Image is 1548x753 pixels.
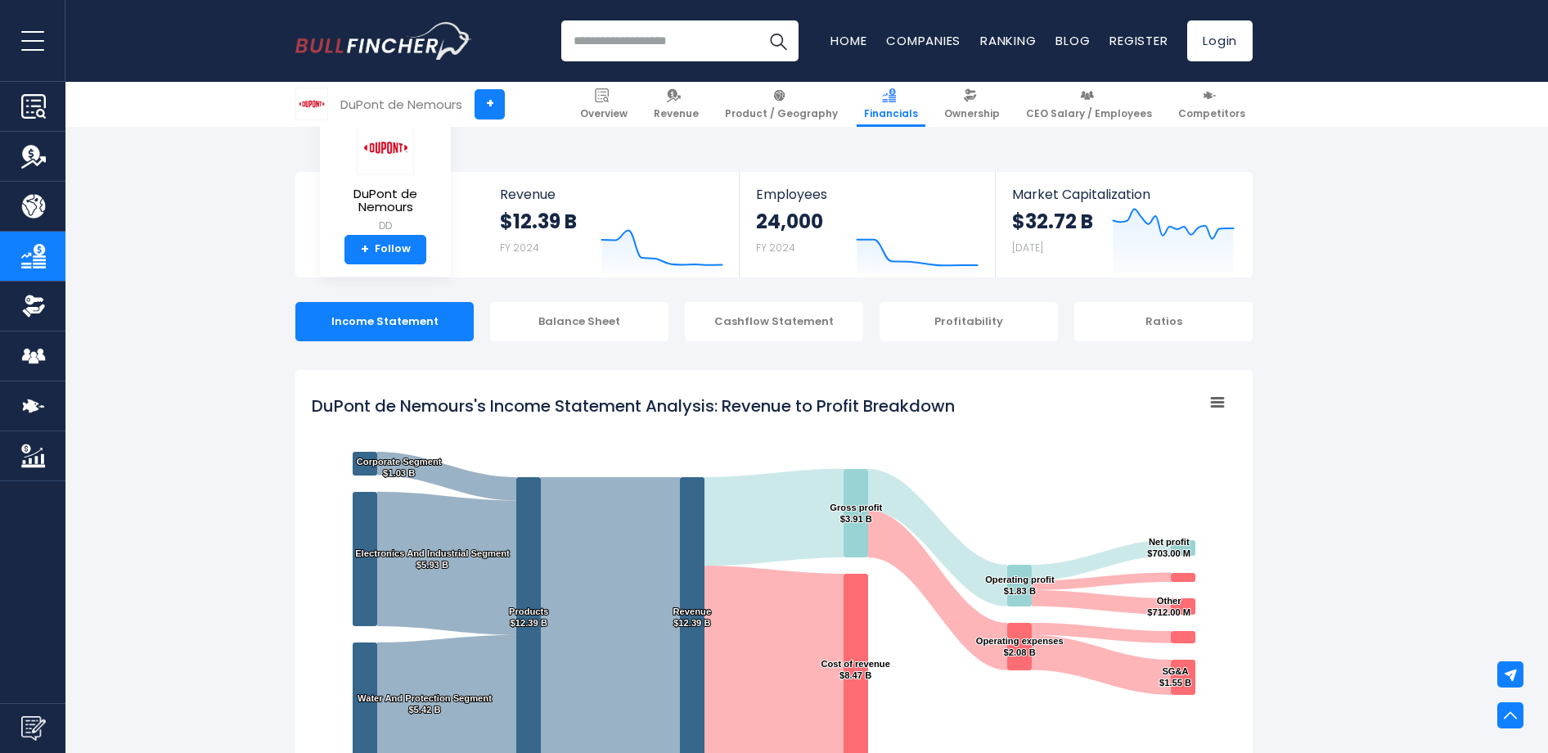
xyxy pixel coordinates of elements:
[976,636,1064,657] text: Operating expenses $2.08 B
[312,395,955,417] tspan: DuPont de Nemours's Income Statement Analysis: Revenue to Profit Breakdown
[1012,187,1235,202] span: Market Capitalization
[1159,666,1191,688] text: SG&A $1.55 B
[490,302,668,341] div: Balance Sheet
[821,659,890,680] text: Cost of revenue $8.47 B
[725,107,838,120] span: Product / Geography
[740,172,994,277] a: Employees 24,000 FY 2024
[980,32,1036,49] a: Ranking
[756,241,795,255] small: FY 2024
[1187,20,1253,61] a: Login
[996,172,1251,277] a: Market Capitalization $32.72 B [DATE]
[1178,107,1245,120] span: Competitors
[573,82,635,127] a: Overview
[1074,302,1253,341] div: Ratios
[880,302,1058,341] div: Profitability
[1109,32,1168,49] a: Register
[1012,241,1043,255] small: [DATE]
[475,89,505,119] a: +
[355,548,510,570] text: Electronics And Industrial Segment $5.93 B
[580,107,628,120] span: Overview
[937,82,1007,127] a: Ownership
[685,302,863,341] div: Cashflow Statement
[1026,107,1152,120] span: CEO Salary / Employees
[1019,82,1159,127] a: CEO Salary / Employees
[296,88,327,119] img: DD logo
[830,503,882,524] text: Gross profit $3.91 B
[295,22,472,60] img: Bullfincher logo
[344,235,426,264] a: +Follow
[654,107,699,120] span: Revenue
[333,219,438,233] small: DD
[500,187,723,202] span: Revenue
[509,606,549,628] text: Products $12.39 B
[1147,596,1190,617] text: Other $712.00 M
[886,32,961,49] a: Companies
[1012,209,1093,234] strong: $32.72 B
[484,172,740,277] a: Revenue $12.39 B FY 2024
[340,95,462,114] div: DuPont de Nemours
[1171,82,1253,127] a: Competitors
[718,82,845,127] a: Product / Geography
[756,187,978,202] span: Employees
[758,20,799,61] button: Search
[500,241,539,255] small: FY 2024
[357,457,442,478] text: Corporate Segment $1.03 B
[985,575,1055,596] text: Operating profit $1.83 B
[944,107,1000,120] span: Ownership
[673,606,712,628] text: Revenue $12.39 B
[358,693,492,715] text: Water And Protection Segment $5.42 B
[857,82,925,127] a: Financials
[830,32,866,49] a: Home
[21,294,46,318] img: Ownership
[295,22,471,60] a: Go to homepage
[646,82,706,127] a: Revenue
[1147,537,1190,558] text: Net profit $703.00 M
[1055,32,1090,49] a: Blog
[500,209,577,234] strong: $12.39 B
[864,107,918,120] span: Financials
[295,302,474,341] div: Income Statement
[756,209,823,234] strong: 24,000
[361,242,369,257] strong: +
[333,187,438,214] span: DuPont de Nemours
[357,120,414,175] img: DD logo
[332,119,439,235] a: DuPont de Nemours DD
